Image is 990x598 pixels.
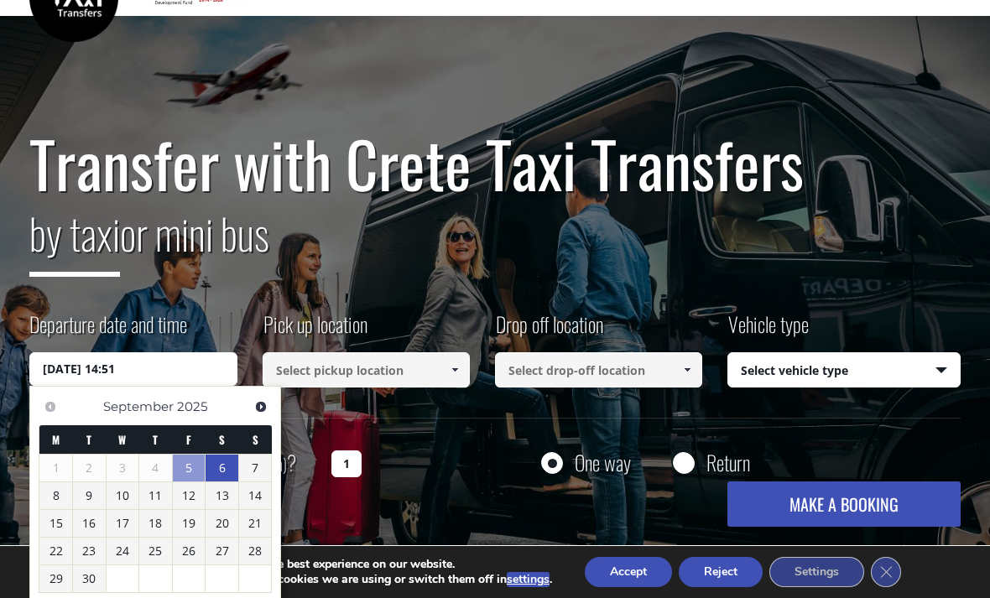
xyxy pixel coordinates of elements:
[507,572,550,587] button: settings
[73,538,106,564] a: 23
[206,510,238,537] a: 20
[871,557,901,587] button: Close GDPR Cookie Banner
[39,482,72,509] a: 8
[29,199,960,289] h2: or mini bus
[29,201,120,277] span: by taxi
[153,431,158,448] span: Thursday
[139,455,172,481] span: 4
[173,510,206,537] a: 19
[73,482,106,509] a: 9
[39,565,72,592] a: 29
[107,510,139,537] a: 17
[177,398,207,414] span: 2025
[239,538,272,564] a: 28
[103,398,174,414] span: September
[679,557,763,587] button: Reject
[728,353,959,388] span: Select vehicle type
[139,538,172,564] a: 25
[441,352,469,387] a: Show All Items
[107,538,139,564] a: 24
[254,400,268,413] span: Next
[173,455,206,481] a: 5
[186,431,191,448] span: Friday
[727,309,809,352] label: Vehicle type
[495,309,603,352] label: Drop off location
[239,482,272,509] a: 14
[118,431,126,448] span: Wednesday
[39,455,72,481] span: 1
[263,352,470,387] input: Select pickup location
[86,557,552,572] p: We are using cookies to give you the best experience on our website.
[52,431,60,448] span: Monday
[139,510,172,537] a: 18
[107,482,139,509] a: 10
[495,352,702,387] input: Select drop-off location
[73,455,106,481] span: 2
[239,510,272,537] a: 21
[206,455,238,481] a: 6
[86,431,91,448] span: Tuesday
[173,538,206,564] a: 26
[39,395,61,418] a: Previous
[219,431,225,448] span: Saturday
[253,431,258,448] span: Sunday
[206,538,238,564] a: 27
[73,510,106,537] a: 16
[173,482,206,509] a: 12
[674,352,701,387] a: Show All Items
[44,400,57,413] span: Previous
[29,128,960,199] h1: Transfer with Crete Taxi Transfers
[139,482,172,509] a: 11
[249,395,272,418] a: Next
[769,557,864,587] button: Settings
[39,538,72,564] a: 22
[575,452,631,473] label: One way
[727,481,960,527] button: MAKE A BOOKING
[263,309,367,352] label: Pick up location
[29,309,187,352] label: Departure date and time
[206,482,238,509] a: 13
[706,452,750,473] label: Return
[585,557,672,587] button: Accept
[39,510,72,537] a: 15
[107,455,139,481] span: 3
[239,455,272,481] a: 7
[73,565,106,592] a: 30
[86,572,552,587] p: You can find out more about which cookies we are using or switch them off in .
